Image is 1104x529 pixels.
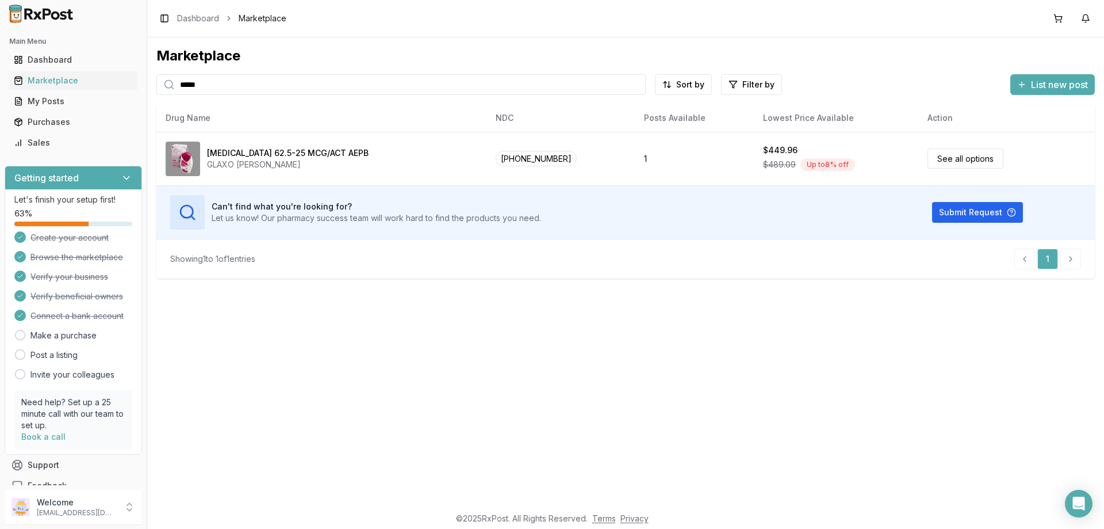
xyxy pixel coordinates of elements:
[9,50,137,70] a: Dashboard
[21,397,125,431] p: Need help? Set up a 25 minute call with our team to set up.
[30,310,124,322] span: Connect a bank account
[635,104,754,132] th: Posts Available
[14,208,32,219] span: 63 %
[166,142,200,176] img: Anoro Ellipta 62.5-25 MCG/ACT AEPB
[5,113,142,131] button: Purchases
[156,104,486,132] th: Drug Name
[5,475,142,496] button: Feedback
[592,513,616,523] a: Terms
[30,330,97,341] a: Make a purchase
[30,252,123,263] span: Browse the marketplace
[30,232,109,243] span: Create your account
[486,104,635,132] th: NDC
[14,194,132,205] p: Let's finish your setup first!
[14,75,133,86] div: Marketplace
[207,147,369,159] div: [MEDICAL_DATA] 62.5-25 MCG/ACT AEPB
[11,498,30,516] img: User avatar
[156,47,1095,65] div: Marketplace
[1010,74,1095,95] button: List new post
[496,151,577,166] span: [PHONE_NUMBER]
[9,132,137,153] a: Sales
[28,480,67,492] span: Feedback
[5,455,142,475] button: Support
[14,96,133,107] div: My Posts
[177,13,219,24] a: Dashboard
[742,79,775,90] span: Filter by
[763,159,796,170] span: $489.09
[30,271,108,283] span: Verify your business
[207,159,369,170] div: GLAXO [PERSON_NAME]
[1010,80,1095,92] a: List new post
[5,92,142,111] button: My Posts
[620,513,649,523] a: Privacy
[14,116,133,128] div: Purchases
[30,291,123,302] span: Verify beneficial owners
[9,37,137,46] h2: Main Menu
[1031,78,1088,92] span: List new post
[5,134,142,152] button: Sales
[9,70,137,91] a: Marketplace
[14,171,79,185] h3: Getting started
[212,201,541,212] h3: Can't find what you're looking for?
[932,202,1023,223] button: Submit Request
[918,104,1095,132] th: Action
[5,5,78,23] img: RxPost Logo
[927,149,1003,169] a: See all options
[14,54,133,66] div: Dashboard
[9,112,137,132] a: Purchases
[676,79,704,90] span: Sort by
[14,137,133,149] div: Sales
[721,74,782,95] button: Filter by
[212,212,541,224] p: Let us know! Our pharmacy success team will work hard to find the products you need.
[30,369,114,380] a: Invite your colleagues
[800,158,855,171] div: Up to 8 % off
[655,74,712,95] button: Sort by
[1065,490,1092,517] div: Open Intercom Messenger
[170,253,255,265] div: Showing 1 to 1 of 1 entries
[5,71,142,90] button: Marketplace
[1014,249,1081,269] nav: pagination
[635,132,754,185] td: 1
[754,104,918,132] th: Lowest Price Available
[763,144,798,156] div: $449.96
[239,13,286,24] span: Marketplace
[37,508,117,517] p: [EMAIL_ADDRESS][DOMAIN_NAME]
[177,13,286,24] nav: breadcrumb
[21,432,66,442] a: Book a call
[30,349,78,361] a: Post a listing
[9,91,137,112] a: My Posts
[5,51,142,69] button: Dashboard
[37,497,117,508] p: Welcome
[1037,249,1058,269] a: 1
